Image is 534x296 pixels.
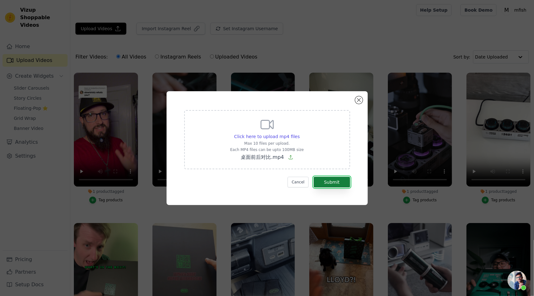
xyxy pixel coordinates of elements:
[288,177,309,187] button: Cancel
[230,141,304,146] p: Max 10 files per upload.
[241,154,284,160] span: 桌面前后对比.mp4
[355,96,363,104] button: Close modal
[234,134,300,139] span: Click here to upload mp4 files
[508,271,526,290] div: 开放式聊天
[314,177,350,187] button: Submit
[230,147,304,152] p: Each MP4 files can be upto 100MB size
